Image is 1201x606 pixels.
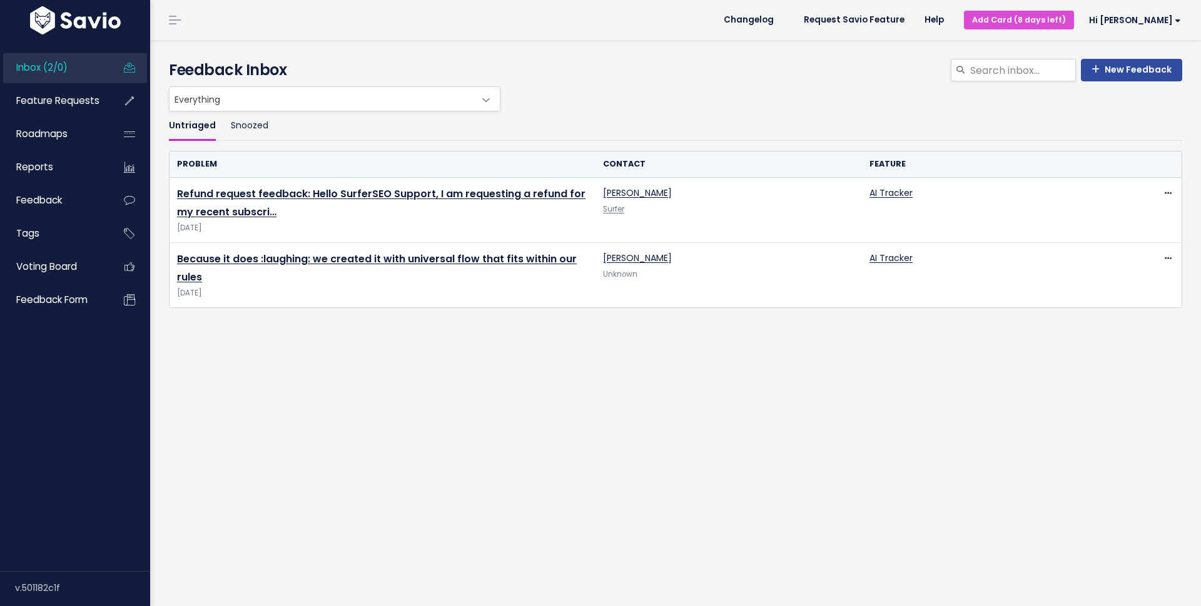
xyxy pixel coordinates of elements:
[170,87,475,111] span: Everything
[603,269,637,279] span: Unknown
[177,287,588,300] span: [DATE]
[3,53,104,82] a: Inbox (2/0)
[3,285,104,314] a: Feedback form
[3,219,104,248] a: Tags
[915,11,954,29] a: Help
[869,187,913,199] a: AI Tracker
[603,252,672,264] a: [PERSON_NAME]
[964,11,1074,29] a: Add Card (8 days left)
[16,227,39,240] span: Tags
[16,61,68,74] span: Inbox (2/0)
[3,86,104,115] a: Feature Requests
[603,187,672,199] a: [PERSON_NAME]
[595,151,862,177] th: Contact
[16,160,53,173] span: Reports
[724,16,774,24] span: Changelog
[16,193,62,207] span: Feedback
[170,151,595,177] th: Problem
[177,187,585,219] a: Refund request feedback: Hello SurferSEO Support, I am requesting a refund for my recent subscri…
[862,151,1128,177] th: Feature
[3,120,104,148] a: Roadmaps
[16,293,88,306] span: Feedback form
[16,94,99,107] span: Feature Requests
[3,153,104,182] a: Reports
[16,127,68,140] span: Roadmaps
[231,111,268,141] a: Snoozed
[969,59,1076,81] input: Search inbox...
[1081,59,1182,81] a: New Feedback
[27,6,124,34] img: logo-white.9d6f32f41409.svg
[1074,11,1191,30] a: Hi [PERSON_NAME]
[3,186,104,215] a: Feedback
[869,252,913,264] a: AI Tracker
[16,260,77,273] span: Voting Board
[794,11,915,29] a: Request Savio Feature
[1089,16,1181,25] span: Hi [PERSON_NAME]
[177,252,577,284] a: Because it does :laughing: we created it with universal flow that fits within our rules
[169,86,500,111] span: Everything
[169,111,216,141] a: Untriaged
[603,204,624,214] a: Surfer
[3,252,104,281] a: Voting Board
[15,572,150,604] div: v.501182c1f
[169,111,1182,141] ul: Filter feature requests
[177,222,588,235] span: [DATE]
[169,59,1182,81] h4: Feedback Inbox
